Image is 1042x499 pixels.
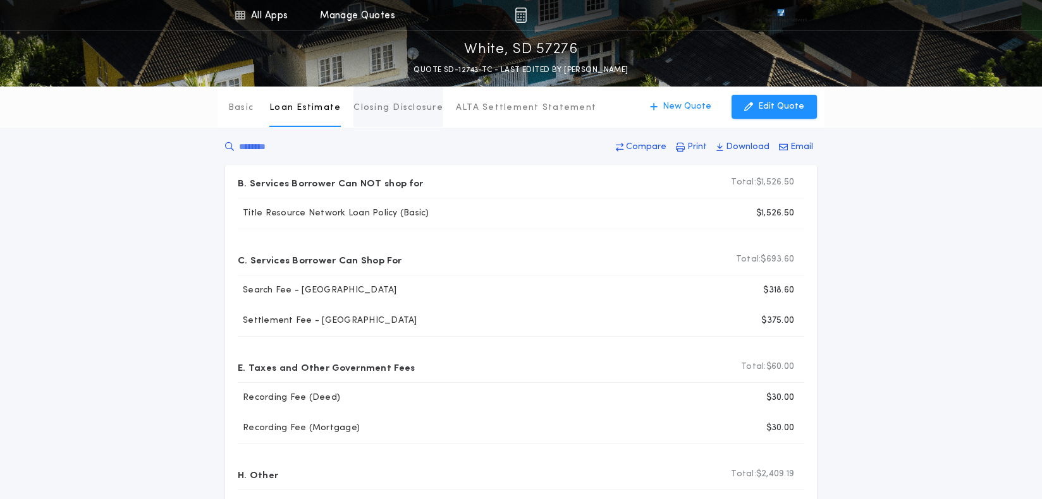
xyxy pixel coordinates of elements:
button: Compare [612,136,670,159]
p: B. Services Borrower Can NOT shop for [238,172,423,193]
p: Download [726,141,769,153]
p: $1,526.50 [756,207,794,220]
p: Basic [228,102,254,114]
b: Total: [741,361,766,373]
img: vs-icon [754,9,807,21]
p: $1,526.50 [731,176,794,189]
p: Print [687,141,707,153]
p: ALTA Settlement Statement [456,102,596,114]
p: $693.60 [736,253,794,266]
p: E. Taxes and Other Government Fees [238,357,415,377]
p: Settlement Fee - [GEOGRAPHIC_DATA] [238,315,417,327]
p: H. Other [238,464,278,484]
p: Email [790,141,813,153]
p: $30.00 [766,392,795,404]
b: Total: [731,176,756,189]
img: img [515,8,527,23]
b: Total: [731,468,756,481]
p: Recording Fee (Mortgage) [238,422,360,435]
p: Compare [626,141,666,153]
p: Edit Quote [758,100,804,113]
p: Recording Fee (Deed) [238,392,340,404]
p: Loan Estimate [269,102,341,114]
button: Print [672,136,711,159]
button: Edit Quote [732,95,817,119]
p: QUOTE SD-12743-TC - LAST EDITED BY [PERSON_NAME] [414,64,628,76]
p: Closing Disclosure [353,102,443,114]
p: $30.00 [766,422,795,435]
p: C. Services Borrower Can Shop For [238,249,401,270]
button: Download [713,136,773,159]
p: $2,409.19 [731,468,794,481]
b: Total: [736,253,761,266]
p: $318.60 [763,284,794,297]
button: New Quote [637,95,724,119]
p: New Quote [663,100,711,113]
p: White, SD 57276 [464,40,577,60]
button: Email [775,136,817,159]
p: Search Fee - [GEOGRAPHIC_DATA] [238,284,397,297]
p: Title Resource Network Loan Policy (Basic) [238,207,429,220]
p: $60.00 [741,361,794,373]
p: $375.00 [761,315,794,327]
